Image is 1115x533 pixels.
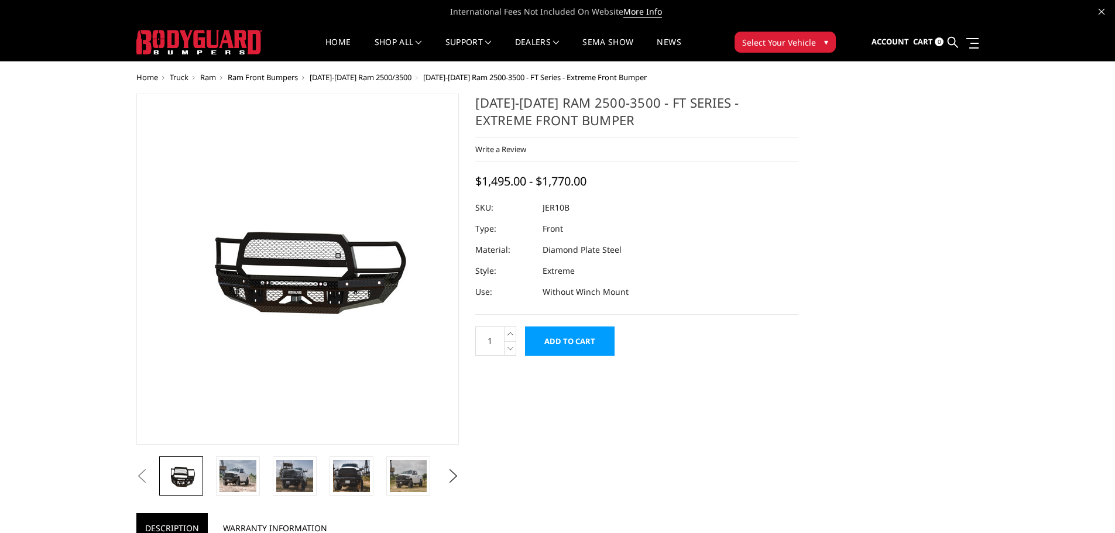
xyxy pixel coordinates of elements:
a: More Info [623,6,662,18]
img: 2010-2018 Ram 2500-3500 - FT Series - Extreme Front Bumper [163,460,200,492]
dd: Front [543,218,563,239]
dd: Extreme [543,260,575,281]
img: 2010-2018 Ram 2500-3500 - FT Series - Extreme Front Bumper [219,460,256,492]
span: Select Your Vehicle [742,36,816,49]
a: Cart 0 [913,26,944,58]
dt: Style: [475,260,534,281]
a: Dealers [515,38,560,61]
a: [DATE]-[DATE] Ram 2500/3500 [310,72,411,82]
img: 2010-2018 Ram 2500-3500 - FT Series - Extreme Front Bumper [276,460,313,492]
a: Write a Review [475,144,526,154]
a: Home [325,38,351,61]
button: Previous [133,467,151,485]
a: Truck [170,72,188,82]
img: 2010-2018 Ram 2500-3500 - FT Series - Extreme Front Bumper [333,460,370,492]
a: Support [445,38,492,61]
dd: Without Winch Mount [543,281,629,302]
a: News [657,38,681,61]
a: Account [872,26,909,58]
span: [DATE]-[DATE] Ram 2500-3500 - FT Series - Extreme Front Bumper [423,72,647,82]
img: BODYGUARD BUMPERS [136,30,262,54]
a: Ram [200,72,216,82]
dt: Type: [475,218,534,239]
a: shop all [375,38,422,61]
span: 0 [935,37,944,46]
dt: SKU: [475,197,534,218]
button: Select Your Vehicle [735,32,836,53]
span: $1,495.00 - $1,770.00 [475,173,586,189]
input: Add to Cart [525,326,615,356]
dd: Diamond Plate Steel [543,239,622,260]
span: ▾ [824,36,828,48]
dd: JER10B [543,197,569,218]
img: 2010-2018 Ram 2500-3500 - FT Series - Extreme Front Bumper [390,460,427,492]
h1: [DATE]-[DATE] Ram 2500-3500 - FT Series - Extreme Front Bumper [475,94,798,137]
span: Cart [913,36,933,47]
button: Next [444,467,462,485]
a: 2010-2018 Ram 2500-3500 - FT Series - Extreme Front Bumper [136,94,459,445]
a: Ram Front Bumpers [228,72,298,82]
a: Home [136,72,158,82]
img: 2010-2018 Ram 2500-3500 - FT Series - Extreme Front Bumper [151,204,444,335]
dt: Material: [475,239,534,260]
span: Account [872,36,909,47]
dt: Use: [475,281,534,302]
a: SEMA Show [582,38,633,61]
